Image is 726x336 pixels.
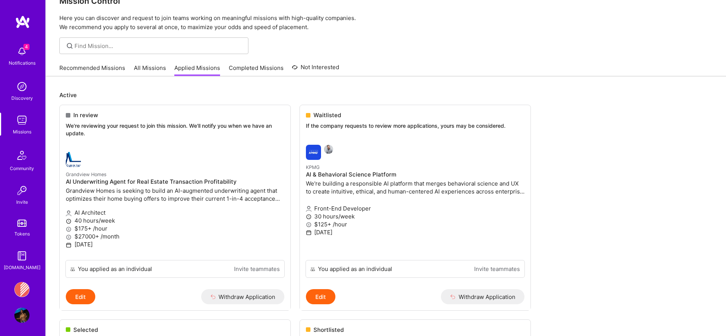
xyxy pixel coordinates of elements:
[306,204,524,212] p: Front-End Developer
[12,282,31,297] a: Banjo Health: AI Coding Tools Enablement Workshop
[14,282,29,297] img: Banjo Health: AI Coding Tools Enablement Workshop
[59,64,125,76] a: Recommended Missions
[306,289,335,304] button: Edit
[11,94,33,102] div: Discovery
[14,183,29,198] img: Invite
[14,79,29,94] img: discovery
[306,228,524,236] p: [DATE]
[16,198,28,206] div: Invite
[306,164,320,170] small: KPMG
[4,263,40,271] div: [DOMAIN_NAME]
[306,180,524,195] p: We're building a responsible AI platform that merges behavioral science and UX to create intuitiv...
[324,145,333,154] img: Ryan Dodd
[174,64,220,76] a: Applied Missions
[306,212,524,220] p: 30 hours/week
[134,64,166,76] a: All Missions
[306,222,312,228] i: icon MoneyGray
[201,289,285,304] button: Withdraw Application
[306,122,524,130] p: If the company requests to review more applications, yours may be considered.
[306,220,524,228] p: $125+ /hour
[66,152,81,167] img: Grandview Homes company logo
[292,63,339,76] a: Not Interested
[23,44,29,50] span: 4
[306,214,312,220] i: icon Clock
[14,248,29,263] img: guide book
[474,265,520,273] a: Invite teammates
[13,146,31,164] img: Community
[306,145,321,160] img: KPMG company logo
[60,146,290,260] a: Grandview Homes company logoGrandview HomesAI Underwriting Agent for Real Estate Transaction Prof...
[59,91,712,99] p: Active
[59,14,712,32] p: Here you can discover and request to join teams working on meaningful missions with high-quality ...
[66,289,95,304] button: Edit
[9,59,36,67] div: Notifications
[74,42,243,50] input: Find Mission...
[313,326,344,334] span: Shortlisted
[14,44,29,59] img: bell
[306,206,312,212] i: icon Applicant
[65,42,74,50] i: icon SearchGrey
[14,230,30,238] div: Tokens
[66,242,71,248] i: icon Calendar
[10,164,34,172] div: Community
[229,64,284,76] a: Completed Missions
[15,15,30,29] img: logo
[17,220,26,227] img: tokens
[66,172,107,177] small: Grandview Homes
[300,139,531,260] a: KPMG company logoRyan DoddKPMGAI & Behavioral Science PlatformWe're building a responsible AI pla...
[66,218,71,224] i: icon Clock
[66,211,71,216] i: icon Applicant
[66,209,284,217] p: AI Architect
[441,289,524,304] button: Withdraw Application
[313,111,341,119] span: Waitlisted
[234,265,280,273] a: Invite teammates
[66,122,284,137] p: We're reviewing your request to join this mission. We'll notify you when we have an update.
[66,225,284,232] p: $175+ /hour
[306,171,524,178] h4: AI & Behavioral Science Platform
[66,226,71,232] i: icon MoneyGray
[14,308,29,323] img: User Avatar
[318,265,392,273] div: You applied as an individual
[66,232,284,240] p: $27000+ /month
[66,187,284,203] p: Grandview Homes is seeking to build an AI-augmented underwriting agent that optimizes their home ...
[14,113,29,128] img: teamwork
[13,128,31,136] div: Missions
[306,230,312,235] i: icon Calendar
[73,111,98,119] span: In review
[66,178,284,185] h4: AI Underwriting Agent for Real Estate Transaction Profitability
[66,234,71,240] i: icon MoneyGray
[66,240,284,248] p: [DATE]
[12,308,31,323] a: User Avatar
[66,217,284,225] p: 40 hours/week
[78,265,152,273] div: You applied as an individual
